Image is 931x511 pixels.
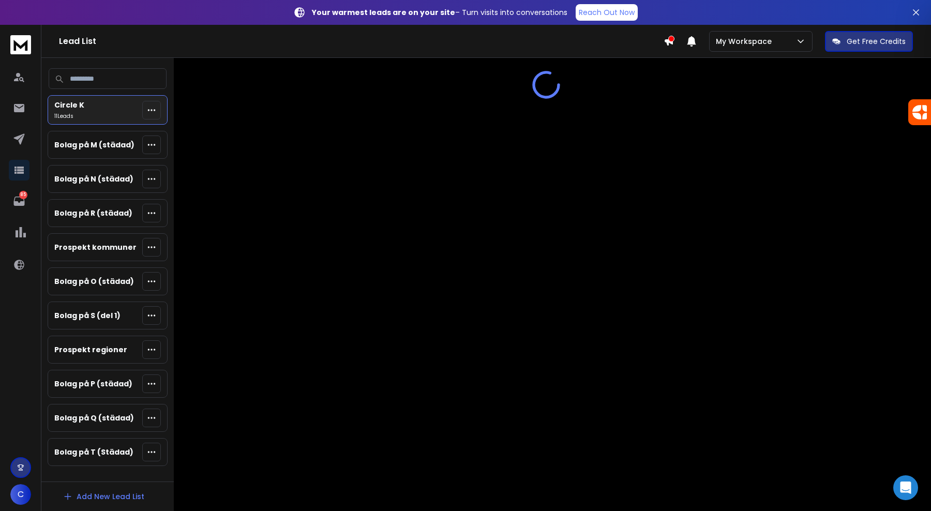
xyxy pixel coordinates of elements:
p: Circle K [54,100,84,110]
p: Bolag på T (Städad) [54,447,133,457]
p: My Workspace [716,36,776,47]
h1: Lead List [59,35,664,48]
p: Prospekt regioner [54,344,127,355]
p: Bolag på O (städad) [54,276,134,287]
p: Bolag på N (städad) [54,174,133,184]
button: C [10,484,31,505]
a: Reach Out Now [576,4,638,21]
p: – Turn visits into conversations [312,7,567,18]
p: Bolag på S (del 1) [54,310,121,321]
div: Open Intercom Messenger [893,475,918,500]
p: 11 Lead s [54,112,84,120]
a: 85 [9,191,29,212]
button: Get Free Credits [825,31,913,52]
p: Reach Out Now [579,7,635,18]
button: Add New Lead List [55,486,153,507]
p: Bolag på P (städad) [54,379,132,389]
p: Bolag på Q (städad) [54,413,134,423]
p: Bolag på M (städad) [54,140,134,150]
p: 85 [19,191,27,199]
strong: Your warmest leads are on your site [312,7,455,18]
p: Bolag på R (städad) [54,208,132,218]
p: Get Free Credits [847,36,906,47]
img: logo [10,35,31,54]
p: Prospekt kommuner [54,242,137,252]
